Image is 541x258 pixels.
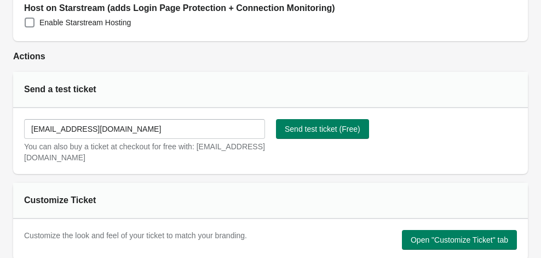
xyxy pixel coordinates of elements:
[411,235,508,244] span: Open "Customize Ticket" tab
[24,83,172,96] div: Send a test ticket
[39,17,131,28] span: Enable Starstream Hosting
[24,231,247,240] span: Customize the look and feel of your ticket to match your branding.
[276,119,369,139] button: Send test ticket (Free)
[13,50,528,63] h2: Actions
[24,194,172,207] div: Customize Ticket
[24,141,265,163] div: You can also buy a ticket at checkout for free with: [EMAIL_ADDRESS][DOMAIN_NAME]
[285,125,360,133] span: Send test ticket (Free)
[24,119,265,139] input: test@email.com
[24,2,517,15] h2: Host on Starstream (adds Login Page Protection + Connection Monitoring)
[402,230,517,250] button: Open "Customize Ticket" tab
